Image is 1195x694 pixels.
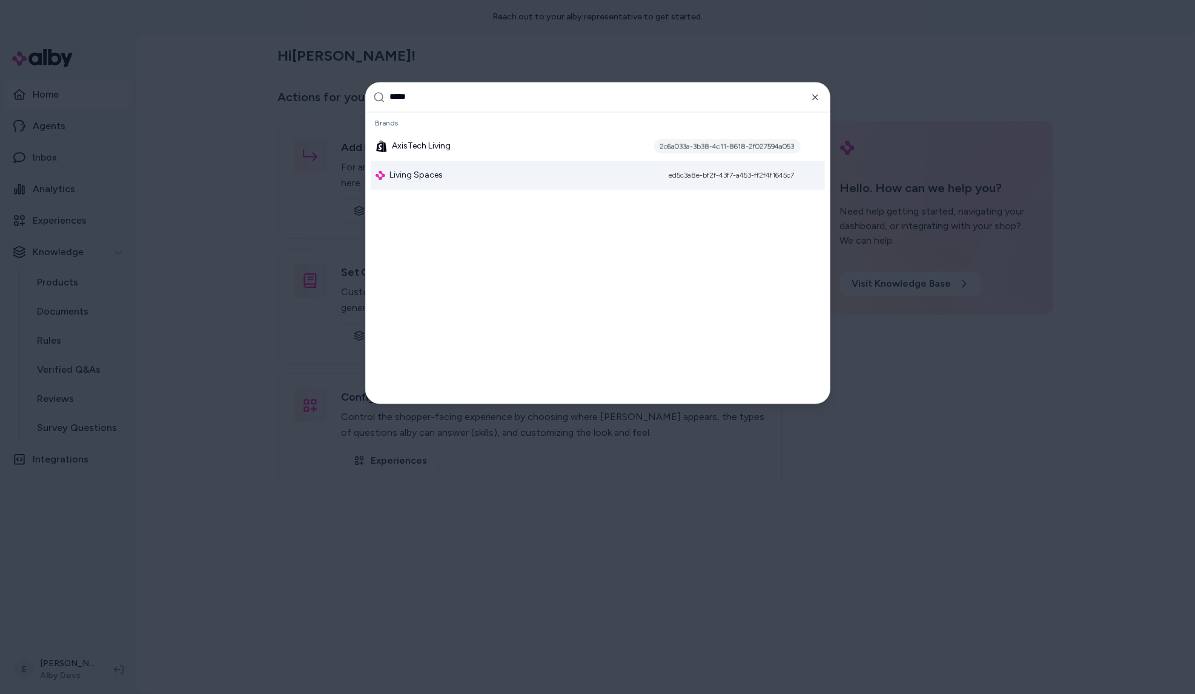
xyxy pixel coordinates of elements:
[366,112,830,403] div: Suggestions
[392,140,451,152] span: AxisTech Living
[371,115,825,132] div: Brands
[376,170,385,180] img: alby Logo
[390,169,443,181] span: Living Spaces
[663,168,801,182] div: ed5c3a8e-bf2f-43f7-a453-ff2f4f1645c7
[654,139,801,153] div: 2c6a033a-3b38-4c11-8618-2f027594a053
